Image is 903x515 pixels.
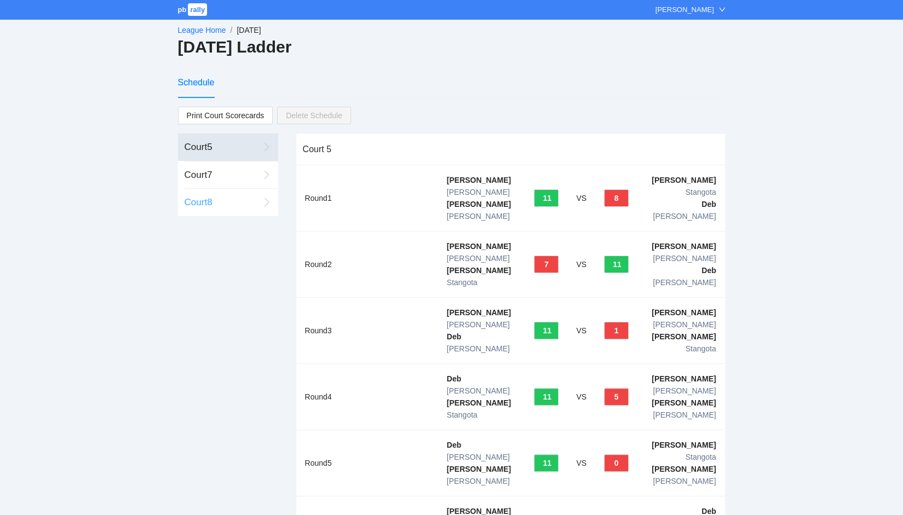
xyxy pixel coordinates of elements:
[652,465,716,473] b: [PERSON_NAME]
[178,5,209,14] a: pbrally
[685,188,716,196] span: Stangota
[296,298,438,364] td: Round 3
[652,242,716,251] b: [PERSON_NAME]
[447,242,511,251] b: [PERSON_NAME]
[447,212,510,221] span: [PERSON_NAME]
[653,386,716,395] span: [PERSON_NAME]
[534,189,559,207] button: 11
[652,308,716,317] b: [PERSON_NAME]
[567,165,595,232] td: VS
[237,26,261,34] span: [DATE]
[185,195,259,210] div: Court 8
[447,465,511,473] b: [PERSON_NAME]
[604,189,629,207] button: 8
[447,332,461,341] b: Deb
[685,453,716,461] span: Stangota
[296,430,438,496] td: Round 5
[685,344,716,353] span: Stangota
[447,410,478,419] span: Stangota
[447,453,510,461] span: [PERSON_NAME]
[447,308,511,317] b: [PERSON_NAME]
[178,26,226,34] a: League Home
[653,477,716,485] span: [PERSON_NAME]
[178,36,726,59] h2: [DATE] Ladder
[567,430,595,496] td: VS
[652,398,716,407] b: [PERSON_NAME]
[652,332,716,341] b: [PERSON_NAME]
[718,6,726,13] span: down
[567,232,595,298] td: VS
[653,320,716,329] span: [PERSON_NAME]
[178,107,273,124] a: Print Court Scorecards
[447,176,511,184] b: [PERSON_NAME]
[604,388,629,406] button: 5
[447,374,461,383] b: Deb
[652,374,716,383] b: [PERSON_NAME]
[604,454,629,472] button: 0
[447,320,510,329] span: [PERSON_NAME]
[534,388,559,406] button: 11
[534,454,559,472] button: 11
[188,3,207,16] span: rally
[303,134,718,165] div: Court 5
[534,322,559,339] button: 11
[187,107,264,124] span: Print Court Scorecards
[230,26,232,34] span: /
[447,278,478,287] span: Stangota
[652,176,716,184] b: [PERSON_NAME]
[653,410,716,419] span: [PERSON_NAME]
[652,441,716,449] b: [PERSON_NAME]
[178,5,187,14] span: pb
[296,364,438,430] td: Round 4
[447,266,511,275] b: [PERSON_NAME]
[534,256,559,273] button: 7
[447,254,510,263] span: [PERSON_NAME]
[447,477,510,485] span: [PERSON_NAME]
[655,4,714,15] div: [PERSON_NAME]
[178,76,215,89] div: Schedule
[447,188,510,196] span: [PERSON_NAME]
[701,266,716,275] b: Deb
[447,386,510,395] span: [PERSON_NAME]
[296,165,438,232] td: Round 1
[447,344,510,353] span: [PERSON_NAME]
[447,398,511,407] b: [PERSON_NAME]
[653,254,716,263] span: [PERSON_NAME]
[185,140,259,154] div: Court 5
[296,232,438,298] td: Round 2
[447,200,511,209] b: [PERSON_NAME]
[567,364,595,430] td: VS
[447,441,461,449] b: Deb
[653,278,716,287] span: [PERSON_NAME]
[653,212,716,221] span: [PERSON_NAME]
[567,298,595,364] td: VS
[701,200,716,209] b: Deb
[604,322,629,339] button: 1
[185,168,259,182] div: Court 7
[604,256,629,273] button: 11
